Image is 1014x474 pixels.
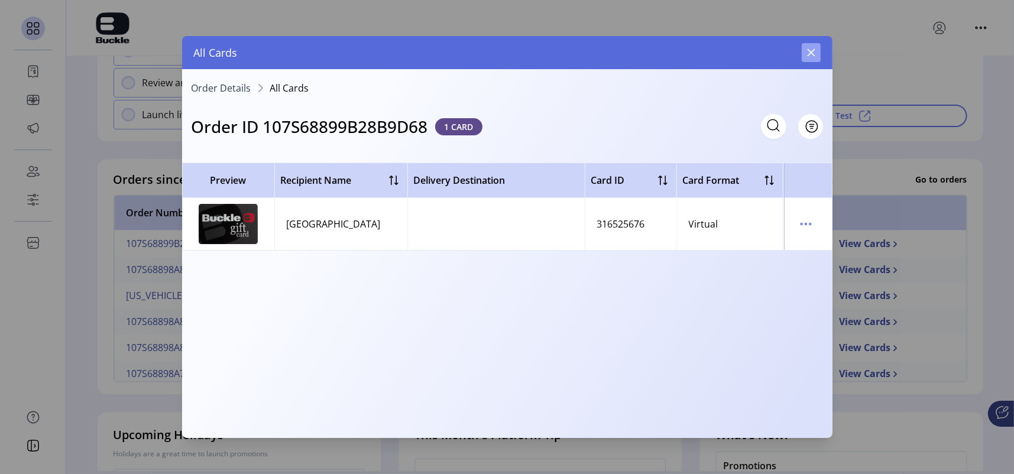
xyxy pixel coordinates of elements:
a: Order Details [192,83,251,93]
span: Card ID [591,173,625,187]
span: 1 CARD [435,118,482,135]
button: menu [796,215,815,233]
div: 316525676 [597,217,645,231]
span: All Cards [270,83,309,93]
span: Preview [189,173,268,187]
div: [GEOGRAPHIC_DATA] [287,217,381,231]
span: All Cards [194,45,238,61]
h3: Order ID 107S68899B28B9D68 [192,114,428,139]
span: Delivery Destination [414,173,506,187]
span: Recipient Name [281,173,352,187]
div: Virtual [689,217,718,231]
span: Card Format [683,173,740,187]
img: preview [199,204,258,244]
